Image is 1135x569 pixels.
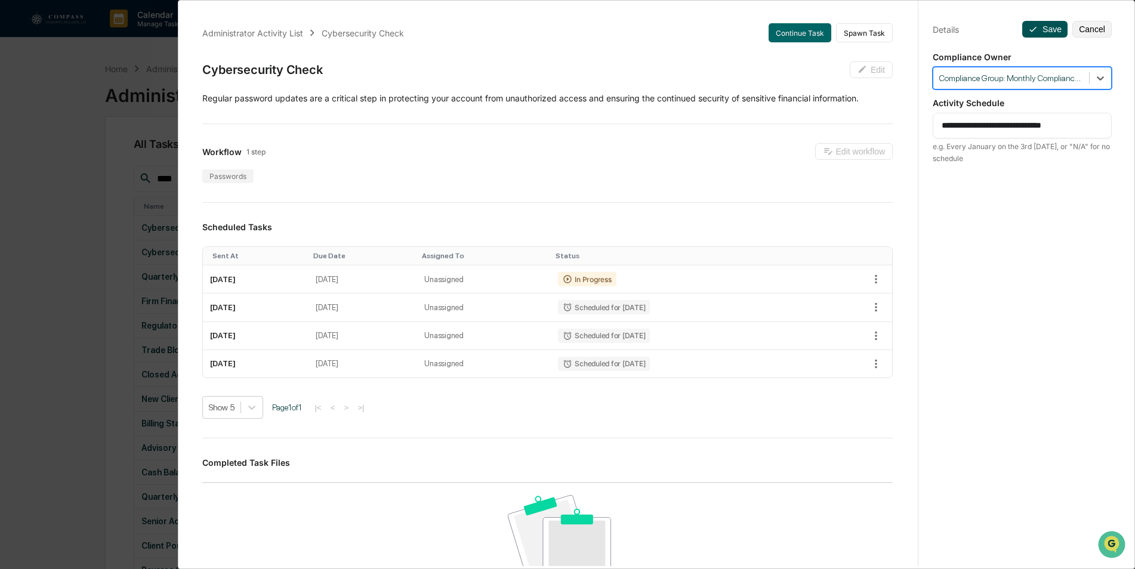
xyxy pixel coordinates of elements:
span: Attestations [98,150,148,162]
td: [DATE] [309,350,417,378]
span: Page 1 of 1 [272,403,302,412]
h3: Completed Task Files [202,457,893,468]
div: 🗄️ [87,151,96,161]
button: > [340,403,352,413]
span: Pylon [119,202,144,211]
div: We're available if you need us! [41,103,151,113]
button: Start new chat [203,95,217,109]
div: Scheduled for [DATE] [558,329,650,343]
p: Regular password updates are a critical step in protecting your account from unauthorized access ... [202,92,893,104]
div: 🔎 [12,174,21,184]
p: How can we help? [12,25,217,44]
button: < [327,403,339,413]
td: [DATE] [203,350,309,378]
button: Spawn Task [836,23,893,42]
button: >| [354,403,368,413]
button: |< [311,403,325,413]
span: Workflow [202,147,242,157]
button: Cancel [1072,21,1112,38]
span: 1 step [246,147,266,156]
button: Save [1022,21,1068,38]
div: Passwords [202,169,254,183]
p: Compliance Owner [933,52,1112,62]
div: Scheduled for [DATE] [558,300,650,314]
h3: Scheduled Tasks [202,222,893,232]
iframe: Open customer support [1097,530,1129,562]
td: [DATE] [203,293,309,321]
td: Unassigned [417,265,551,293]
div: In Progress [558,272,616,286]
div: Scheduled for [DATE] [558,357,650,371]
td: [DATE] [203,322,309,350]
div: Cybersecurity Check [322,28,404,38]
td: Unassigned [417,322,551,350]
td: Unassigned [417,350,551,378]
td: [DATE] [309,265,417,293]
div: e.g. Every January on the 3rd [DATE], or "N/A" for no schedule [933,141,1112,165]
a: 🖐️Preclearance [7,146,82,167]
td: [DATE] [309,322,417,350]
td: [DATE] [309,293,417,321]
div: Toggle SortBy [422,252,546,260]
button: Edit workflow [815,143,893,160]
td: [DATE] [203,265,309,293]
a: 🗄️Attestations [82,146,153,167]
div: Toggle SortBy [212,252,304,260]
div: Start new chat [41,91,196,103]
div: Toggle SortBy [313,252,412,260]
button: Continue Task [769,23,831,42]
div: Cybersecurity Check [202,63,322,77]
span: Data Lookup [24,173,75,185]
p: Activity Schedule [933,98,1112,108]
button: Edit [850,61,893,78]
div: Toggle SortBy [556,252,807,260]
span: Preclearance [24,150,77,162]
img: 1746055101610-c473b297-6a78-478c-a979-82029cc54cd1 [12,91,33,113]
div: Details [933,24,959,35]
a: 🔎Data Lookup [7,168,80,190]
div: 🖐️ [12,151,21,161]
a: Powered byPylon [84,202,144,211]
td: Unassigned [417,293,551,321]
div: Administrator Activity List [202,28,303,38]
